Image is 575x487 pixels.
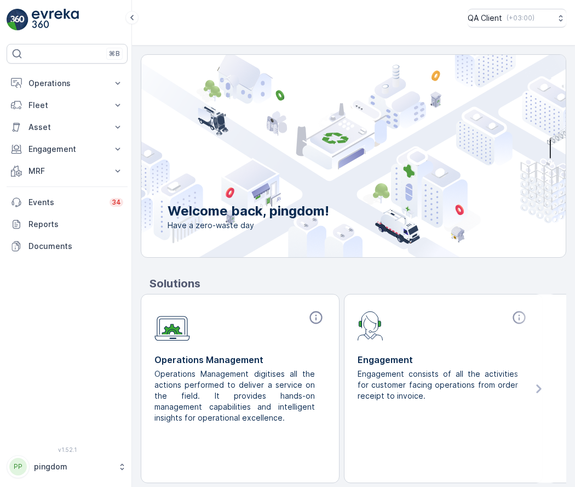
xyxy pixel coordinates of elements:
img: city illustration [92,55,566,257]
p: Engagement consists of all the activities for customer facing operations from order receipt to in... [358,369,520,401]
p: Engagement [358,353,529,366]
p: QA Client [468,13,502,24]
p: Engagement [28,144,106,155]
p: Fleet [28,100,106,111]
p: Events [28,197,103,208]
button: Fleet [7,94,128,116]
img: module-icon [154,310,190,341]
button: Asset [7,116,128,138]
a: Reports [7,213,128,235]
p: Welcome back, pingdom! [168,202,329,220]
div: PP [9,458,27,475]
button: QA Client(+03:00) [468,9,566,27]
p: Solutions [150,275,566,292]
span: v 1.52.1 [7,446,128,453]
span: Have a zero-waste day [168,220,329,231]
p: Asset [28,122,106,133]
p: 34 [112,198,121,207]
button: Engagement [7,138,128,160]
img: logo [7,9,28,31]
p: Operations [28,78,106,89]
img: module-icon [358,310,383,341]
img: logo_light-DOdMpM7g.png [32,9,79,31]
p: Documents [28,241,123,252]
p: MRF [28,166,106,177]
button: MRF [7,160,128,182]
p: pingdom [34,461,112,472]
a: Documents [7,235,128,257]
button: Operations [7,72,128,94]
p: Operations Management digitises all the actions performed to deliver a service on the field. It p... [154,369,317,423]
p: ⌘B [109,49,120,58]
p: Reports [28,219,123,230]
a: Events34 [7,191,128,213]
p: ( +03:00 ) [507,14,534,22]
button: PPpingdom [7,455,128,478]
p: Operations Management [154,353,326,366]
